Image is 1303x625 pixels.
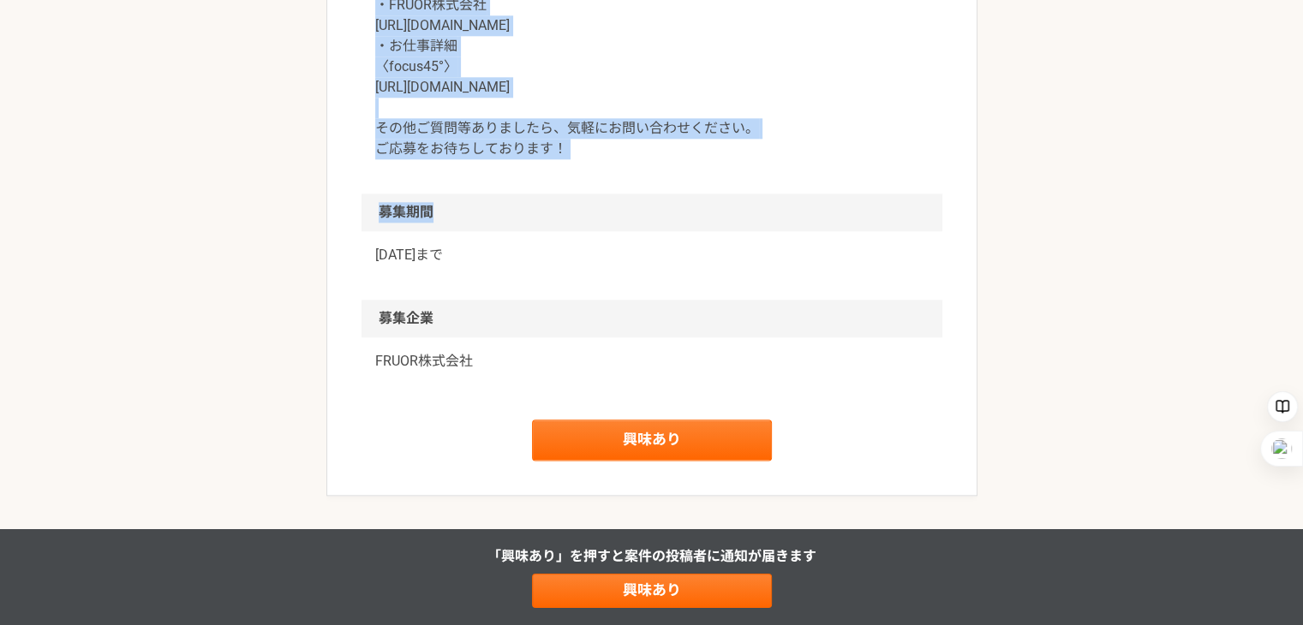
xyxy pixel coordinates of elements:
[362,193,942,231] h2: 募集期間
[487,546,816,567] p: 「興味あり」を押すと 案件の投稿者に通知が届きます
[532,420,772,461] a: 興味あり
[375,245,929,265] p: [DATE]まで
[362,300,942,337] h2: 募集企業
[532,574,772,608] a: 興味あり
[375,351,929,372] a: FRUOR株式会社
